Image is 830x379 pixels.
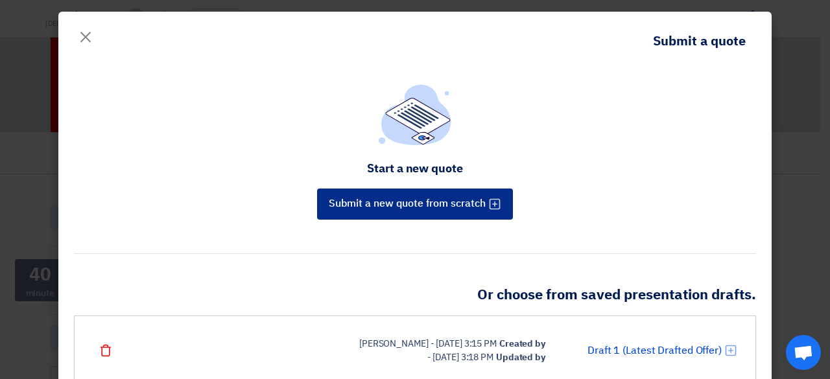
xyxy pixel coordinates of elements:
[499,337,545,350] font: Created by
[329,196,486,211] font: Submit a new quote from scratch
[367,159,462,177] font: Start a new quote
[359,337,497,350] font: [PERSON_NAME] - [DATE] 3:15 PM
[379,84,451,145] img: empty_state_list.svg
[496,350,545,364] font: Updated by
[477,284,756,305] font: Or choose from saved presentation drafts.
[653,31,746,51] font: Submit a quote
[78,17,93,56] font: ×
[587,343,722,358] a: Draft 1 (Latest Drafted Offer)
[427,350,493,364] font: - [DATE] 3:18 PM
[67,21,104,47] button: Close
[786,335,821,370] div: Open chat
[317,189,513,220] button: Submit a new quote from scratch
